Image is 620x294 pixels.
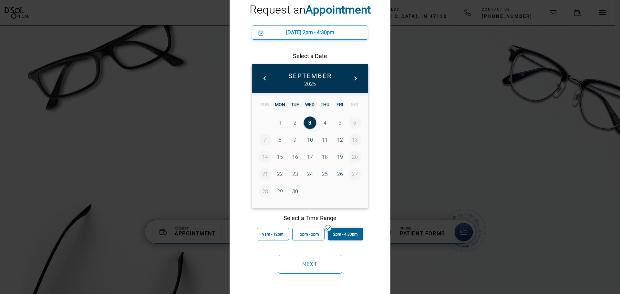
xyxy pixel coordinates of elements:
button: 12pm - 2pm [292,228,325,240]
a: 11 [319,134,331,146]
div: WED [303,98,317,111]
div: SAT [347,98,362,111]
a: 14 [259,151,271,163]
a: 17 [304,151,316,163]
span: 9am - 12pm [262,232,284,237]
a: 5 [334,117,346,129]
span: [DATE] 2pm - 4:30pm [286,29,334,35]
a: 21 [259,168,271,180]
a: 26 [334,168,346,180]
a: 13 [349,134,361,146]
span: 2pm - 4:30pm [333,232,358,237]
a: 20 [349,151,361,163]
a: 6 [349,117,361,129]
a: 22 [274,168,286,180]
a: 19 [334,151,346,163]
strong: Appointment [305,3,371,16]
a: 23 [289,168,301,180]
a: 1 [274,117,286,129]
a: 4 [319,117,331,129]
span: September [252,73,368,79]
div: FRI [332,98,347,111]
a: 8 [274,134,286,146]
span: 2025 [252,79,368,89]
a: 2 [289,117,301,129]
a: 29 [274,185,286,198]
a: 28 [259,185,271,198]
a: 24 [304,168,316,180]
a: 25 [319,168,331,180]
a: 18 [319,151,331,163]
span: 12pm - 2pm [298,232,319,237]
div: MON [273,98,287,111]
a: 30 [289,185,301,198]
a: 9 [289,134,301,146]
a: 15 [274,151,286,163]
a: 12 [334,134,346,146]
div: TUE [287,98,302,111]
a: 7 [259,134,271,146]
a: 10 [304,134,316,146]
button: 2pm - 4:30pm [328,228,363,240]
h5: Select a Date [241,53,379,59]
div: SUN [258,98,273,111]
button: 9am - 12pm [257,228,289,240]
a: 16 [289,151,301,163]
a: 3 [304,117,316,129]
a: 27 [349,168,361,180]
div: THU [317,98,332,111]
h5: Select a Time Range [241,215,379,221]
button: Next [278,255,342,274]
h2: Request an [241,2,379,22]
